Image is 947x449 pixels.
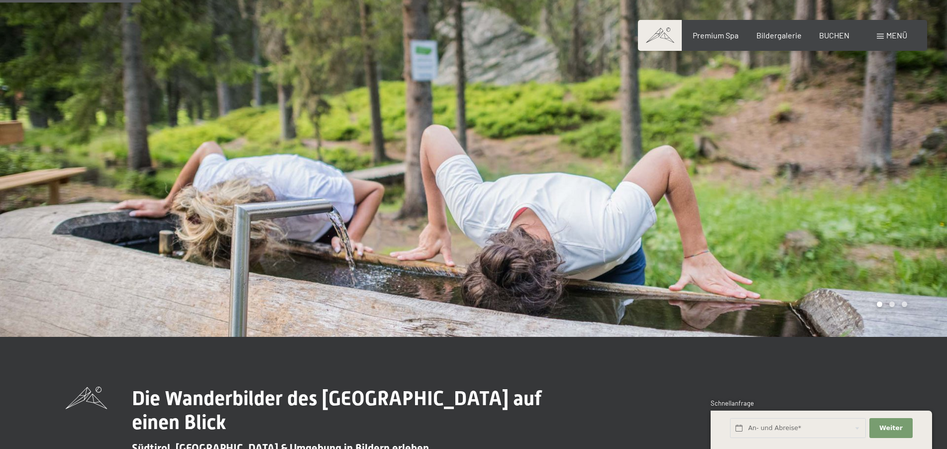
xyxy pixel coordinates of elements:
span: Schnellanfrage [711,399,754,407]
span: Menü [886,30,907,40]
button: Weiter [869,418,912,439]
div: Carousel Pagination [873,301,907,307]
div: Carousel Page 1 (Current Slide) [877,301,882,307]
div: Carousel Page 3 [902,301,907,307]
span: Weiter [879,424,903,433]
span: Die Wanderbilder des [GEOGRAPHIC_DATA] auf einen Blick [132,387,541,434]
a: Premium Spa [693,30,738,40]
div: Carousel Page 2 [889,301,895,307]
a: BUCHEN [819,30,849,40]
a: Bildergalerie [756,30,802,40]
